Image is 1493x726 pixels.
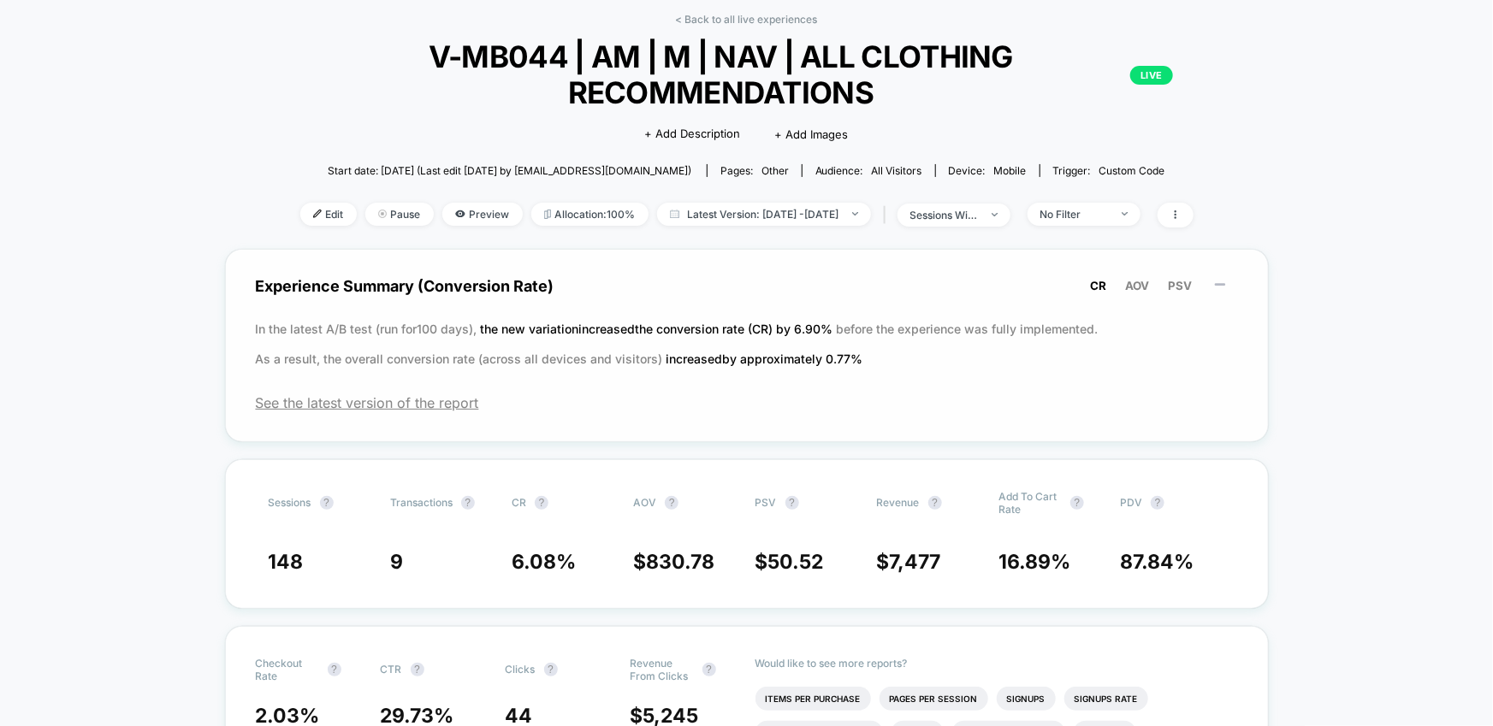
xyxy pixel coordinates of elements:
span: V-MB044 | AM | M | NAV | ALL CLOTHING RECOMMENDATIONS [320,38,1173,110]
button: ? [785,496,799,510]
span: 830.78 [646,550,714,574]
button: ? [928,496,942,510]
span: Add To Cart Rate [998,490,1062,516]
span: Sessions [269,496,311,509]
span: Device: [935,164,1040,177]
span: 50.52 [768,550,824,574]
button: AOV [1121,278,1155,293]
span: Experience Summary (Conversion Rate) [256,267,1238,305]
p: In the latest A/B test (run for 100 days), before the experience was fully implemented. As a resu... [256,314,1238,374]
span: Revenue From Clicks [631,657,694,682]
span: 7,477 [890,550,941,574]
img: end [852,212,858,215]
img: end [1122,212,1128,215]
span: mobile [994,164,1027,177]
div: No Filter [1040,208,1109,221]
span: 148 [269,550,304,574]
p: Would like to see more reports? [755,657,1238,670]
button: ? [328,663,341,676]
img: rebalance [544,210,551,219]
button: CR [1086,278,1112,293]
span: $ [755,550,824,574]
button: ? [1070,496,1084,510]
div: Audience: [815,164,922,177]
button: ? [320,496,334,510]
div: sessions with impression [910,209,979,221]
span: 16.89 % [998,550,1070,574]
span: PSV [1169,279,1193,292]
li: Items Per Purchase [755,687,871,711]
span: + Add Images [774,127,848,141]
span: 9 [390,550,403,574]
span: PSV [755,496,777,509]
span: other [761,164,789,177]
button: ? [461,496,475,510]
span: $ [877,550,941,574]
span: the new variation increased the conversion rate (CR) by 6.90 % [481,322,837,336]
img: end [992,213,998,216]
li: Signups [997,687,1056,711]
span: Preview [442,203,523,226]
span: Checkout Rate [256,657,319,682]
span: 6.08 % [512,550,576,574]
span: Edit [300,203,357,226]
button: ? [411,663,424,676]
span: Clicks [506,663,536,676]
span: CR [512,496,526,509]
img: end [378,210,387,218]
span: AOV [1126,279,1150,292]
li: Pages Per Session [880,687,988,711]
button: ? [702,663,716,676]
button: ? [1151,496,1164,510]
span: Transactions [390,496,453,509]
span: CTR [381,663,402,676]
div: Pages: [720,164,789,177]
a: < Back to all live experiences [676,13,818,26]
span: See the latest version of the report [256,394,1238,411]
span: PDV [1120,496,1142,509]
li: Signups Rate [1064,687,1148,711]
span: Start date: [DATE] (Last edit [DATE] by [EMAIL_ADDRESS][DOMAIN_NAME]) [328,164,691,177]
img: edit [313,210,322,218]
button: ? [535,496,548,510]
button: ? [665,496,678,510]
span: $ [633,550,714,574]
button: ? [544,663,558,676]
span: Allocation: 100% [531,203,649,226]
span: Pause [365,203,434,226]
div: Trigger: [1053,164,1165,177]
span: increased by approximately 0.77 % [667,351,863,366]
img: calendar [670,210,679,218]
span: All Visitors [872,164,922,177]
button: PSV [1164,278,1198,293]
span: AOV [633,496,656,509]
span: Custom Code [1099,164,1165,177]
span: + Add Description [644,126,740,143]
span: | [880,203,898,227]
span: Latest Version: [DATE] - [DATE] [657,203,871,226]
span: CR [1091,279,1107,292]
span: Revenue [877,496,920,509]
span: 87.84 % [1120,550,1194,574]
p: LIVE [1130,66,1173,85]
